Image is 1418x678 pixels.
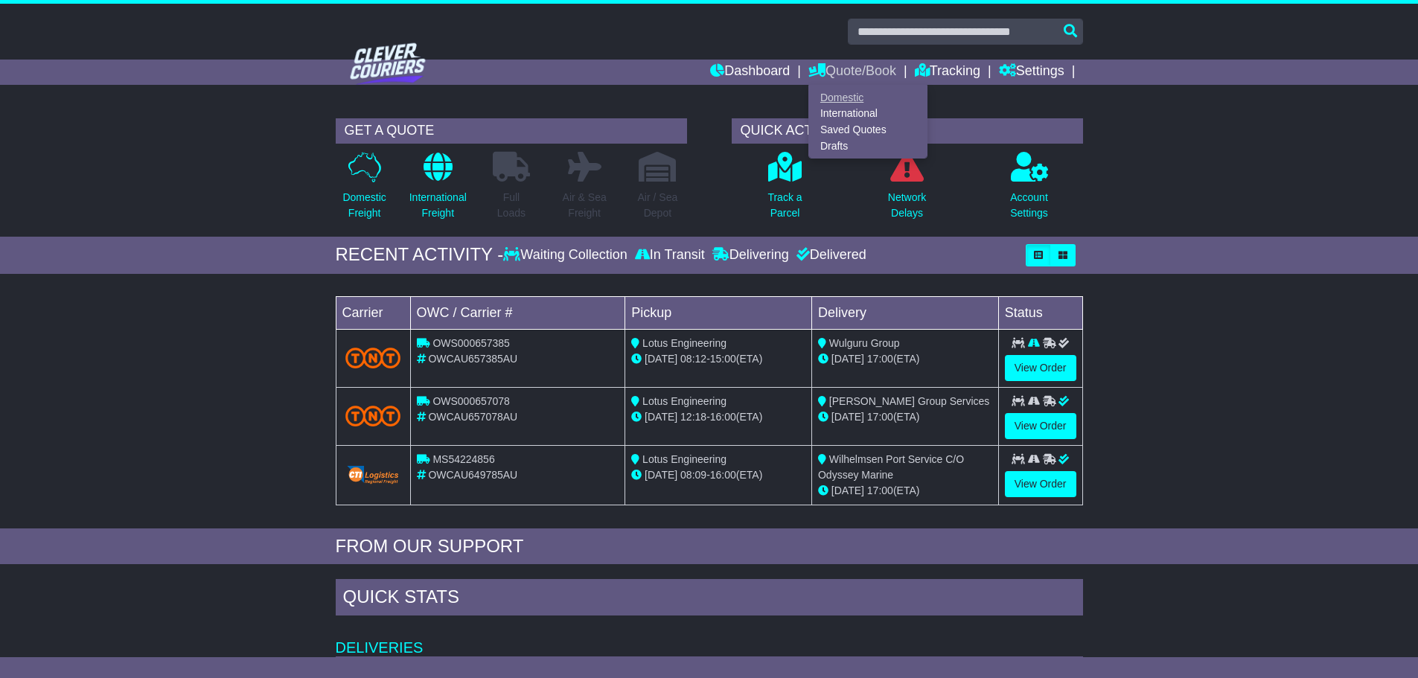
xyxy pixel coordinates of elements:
a: Drafts [809,138,927,154]
p: Air / Sea Depot [638,190,678,221]
span: 16:00 [710,411,736,423]
div: RECENT ACTIVITY - [336,244,504,266]
img: GetCarrierServiceLogo [345,464,401,485]
p: Full Loads [493,190,530,221]
a: InternationalFreight [409,151,467,229]
div: - (ETA) [631,409,805,425]
a: View Order [1005,355,1076,381]
a: Track aParcel [767,151,802,229]
span: [DATE] [645,411,677,423]
div: - (ETA) [631,351,805,367]
a: Quote/Book [808,60,896,85]
span: OWCAU657078AU [428,411,517,423]
div: Quote/Book [808,85,927,159]
span: 15:00 [710,353,736,365]
div: (ETA) [818,409,992,425]
p: Air & Sea Freight [563,190,607,221]
a: View Order [1005,471,1076,497]
a: DomesticFreight [342,151,386,229]
div: (ETA) [818,351,992,367]
a: Tracking [915,60,980,85]
span: 17:00 [867,411,893,423]
p: Network Delays [888,190,926,221]
p: Account Settings [1010,190,1048,221]
div: - (ETA) [631,467,805,483]
span: Lotus Engineering [642,453,726,465]
span: OWS000657078 [432,395,510,407]
span: 17:00 [867,484,893,496]
span: 17:00 [867,353,893,365]
a: Settings [999,60,1064,85]
span: MS54224856 [432,453,494,465]
td: OWC / Carrier # [410,296,625,329]
a: Dashboard [710,60,790,85]
span: Wulguru Group [829,337,900,349]
div: Delivered [793,247,866,263]
img: TNT_Domestic.png [345,348,401,368]
td: Deliveries [336,619,1083,657]
span: OWCAU649785AU [428,469,517,481]
span: 16:00 [710,469,736,481]
td: Carrier [336,296,410,329]
span: Wilhelmsen Port Service C/O Odyssey Marine [818,453,964,481]
p: International Freight [409,190,467,221]
span: 08:12 [680,353,706,365]
div: Quick Stats [336,579,1083,619]
span: 12:18 [680,411,706,423]
p: Domestic Freight [342,190,386,221]
a: International [809,106,927,122]
span: [DATE] [831,484,864,496]
div: Delivering [709,247,793,263]
div: In Transit [631,247,709,263]
span: [DATE] [645,469,677,481]
p: Track a Parcel [767,190,802,221]
div: FROM OUR SUPPORT [336,536,1083,557]
a: AccountSettings [1009,151,1049,229]
td: Pickup [625,296,812,329]
td: Status [998,296,1082,329]
span: OWCAU657385AU [428,353,517,365]
img: TNT_Domestic.png [345,406,401,426]
td: Delivery [811,296,998,329]
span: [DATE] [645,353,677,365]
div: QUICK ACTIONS [732,118,1083,144]
a: View Order [1005,413,1076,439]
a: Domestic [809,89,927,106]
span: [DATE] [831,353,864,365]
span: Lotus Engineering [642,337,726,349]
a: NetworkDelays [887,151,927,229]
div: GET A QUOTE [336,118,687,144]
span: [DATE] [831,411,864,423]
span: [PERSON_NAME] Group Services [829,395,990,407]
span: 08:09 [680,469,706,481]
div: Waiting Collection [503,247,630,263]
div: (ETA) [818,483,992,499]
span: OWS000657385 [432,337,510,349]
span: Lotus Engineering [642,395,726,407]
a: Saved Quotes [809,122,927,138]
